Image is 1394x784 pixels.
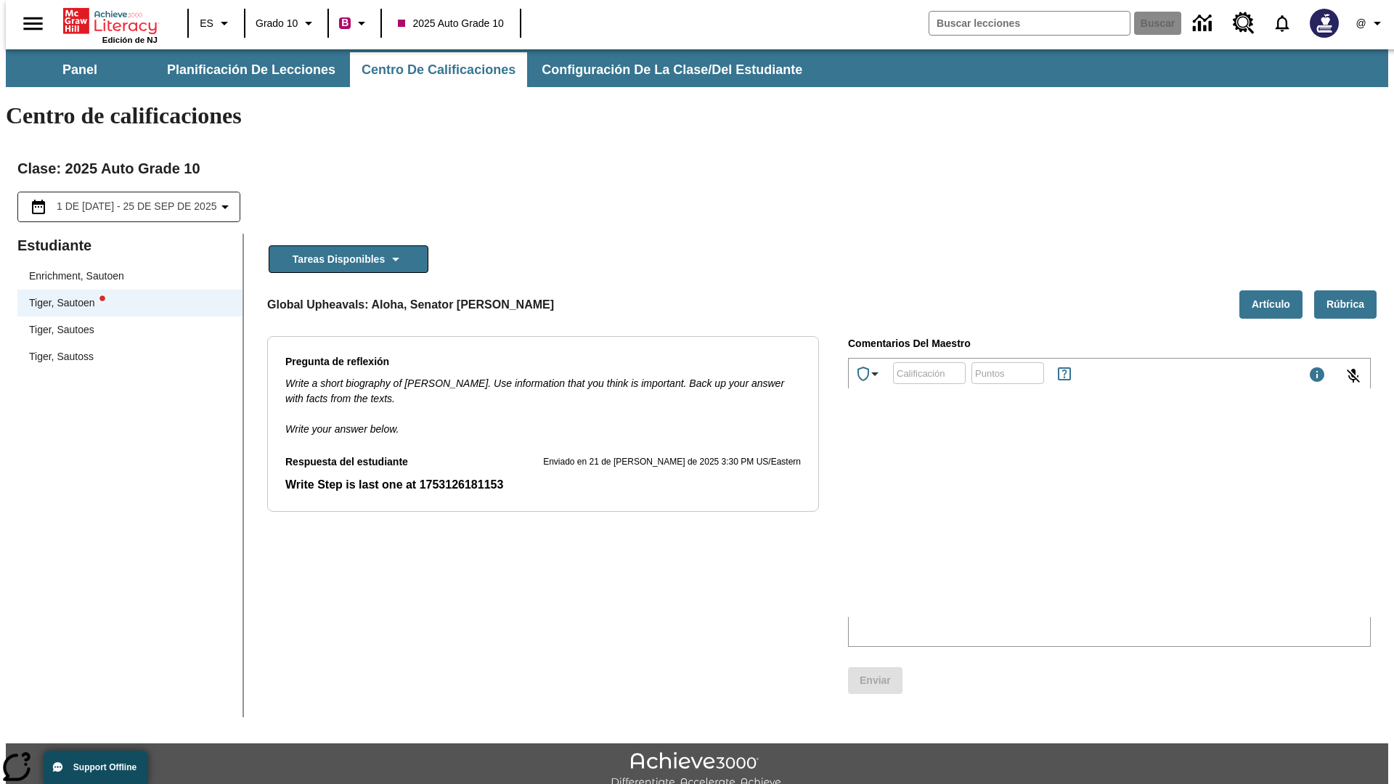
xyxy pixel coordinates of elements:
button: Rúbrica, Se abrirá en una pestaña nueva. [1314,290,1377,319]
img: Avatar [1310,9,1339,38]
button: Grado: Grado 10, Elige un grado [250,10,323,36]
div: Tiger, Sautoes [17,317,242,343]
svg: Collapse Date Range Filter [216,198,234,216]
body: Escribe tu respuesta aquí. [6,12,212,25]
button: Lenguaje: ES, Selecciona un idioma [193,10,240,36]
span: 2025 Auto Grade 10 [398,16,503,31]
div: Tiger, Sautoes [29,322,94,338]
button: Planificación de lecciones [155,52,347,87]
div: Enrichment, Sautoen [17,263,242,290]
button: Tareas disponibles [269,245,428,274]
p: Write a short biography of [PERSON_NAME]. Use information that you think is important. Back up yo... [285,376,801,407]
span: ES [200,16,213,31]
span: 1 de [DATE] - 25 de sep de 2025 [57,199,216,214]
p: Estudiante [17,234,242,257]
button: Haga clic para activar la función de reconocimiento de voz [1336,359,1371,393]
button: Boost El color de la clase es rojo violeta. Cambiar el color de la clase. [333,10,376,36]
p: Respuesta del estudiante [285,454,408,470]
span: @ [1356,16,1366,31]
button: Abrir el menú lateral [12,2,54,45]
input: Calificación: Se permiten letras, números y los símbolos: %, +, -. [893,354,966,392]
p: Pregunta de reflexión [285,354,801,370]
button: Support Offline [44,751,148,784]
span: Edición de NJ [102,36,158,44]
div: Puntos: Solo puede asignar 25 puntos o menos. [971,362,1044,384]
div: Tiger, Sautoenwriting assistant alert [17,290,242,317]
p: Write Step is last one at 1753126181153 [285,476,801,494]
button: Seleccione el intervalo de fechas opción del menú [24,198,234,216]
svg: writing assistant alert [99,295,105,301]
div: Subbarra de navegación [6,52,815,87]
p: Enviado en 21 de [PERSON_NAME] de 2025 3:30 PM US/Eastern [543,455,801,470]
div: Tiger, Sautoen [29,295,105,311]
h1: Centro de calificaciones [6,102,1388,129]
button: Panel [7,52,152,87]
a: Centro de recursos, Se abrirá en una pestaña nueva. [1224,4,1263,43]
button: Perfil/Configuración [1348,10,1394,36]
button: Centro de calificaciones [350,52,527,87]
a: Centro de información [1184,4,1224,44]
button: Premio especial [849,359,889,388]
span: Centro de calificaciones [362,62,515,78]
div: Subbarra de navegación [6,49,1388,87]
p: Write your answer below. [285,407,801,437]
span: Planificación de lecciones [167,62,335,78]
p: Comentarios del maestro [848,336,1371,352]
p: Respuesta del estudiante [285,476,801,494]
span: Support Offline [73,762,136,772]
div: Calificación: Se permiten letras, números y los símbolos: %, +, -. [893,362,966,384]
div: Tiger, Sautoss [29,349,94,364]
button: Escoja un nuevo avatar [1301,4,1348,42]
a: Notificaciones [1263,4,1301,42]
a: Portada [63,7,158,36]
button: Artículo, Se abrirá en una pestaña nueva. [1239,290,1303,319]
span: Panel [62,62,97,78]
span: B [341,14,348,32]
div: Tiger, Sautoss [17,343,242,370]
input: Puntos: Solo puede asignar 25 puntos o menos. [971,354,1044,392]
div: Enrichment, Sautoen [29,269,124,284]
div: Portada [63,5,158,44]
input: Buscar campo [929,12,1130,35]
div: Máximo 1000 caracteres Presiona Escape para desactivar la barra de herramientas y utiliza las tec... [1308,366,1326,386]
p: Global Upheavals: Aloha, Senator [PERSON_NAME] [267,296,554,314]
span: Grado 10 [256,16,298,31]
button: Reglas para ganar puntos y títulos epeciales, Se abrirá en una pestaña nueva. [1050,359,1079,388]
h2: Clase : 2025 Auto Grade 10 [17,157,1377,180]
button: Configuración de la clase/del estudiante [530,52,814,87]
span: Configuración de la clase/del estudiante [542,62,802,78]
